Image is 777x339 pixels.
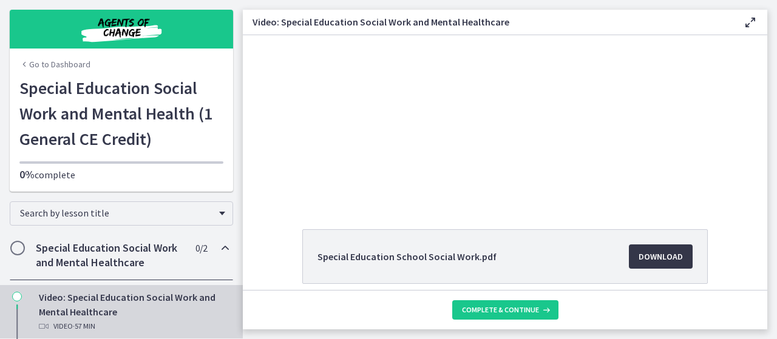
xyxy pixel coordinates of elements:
span: Complete & continue [462,305,539,315]
span: Search by lesson title [20,207,213,219]
button: Complete & continue [452,300,558,320]
div: Search by lesson title [10,201,233,226]
h3: Video: Special Education Social Work and Mental Healthcare [253,15,724,29]
div: Video [39,319,228,334]
a: Download [629,244,693,269]
img: Agents of Change [49,15,194,44]
a: Go to Dashboard [19,58,90,70]
h1: Special Education Social Work and Mental Health (1 General CE Credit) [19,75,223,152]
span: · 57 min [73,319,95,334]
h2: Special Education Social Work and Mental Healthcare [36,241,184,270]
span: Download [639,249,683,264]
span: Special Education School Social Work.pdf [317,249,497,264]
div: Video: Special Education Social Work and Mental Healthcare [39,290,228,334]
span: 0% [19,167,35,181]
span: 0 / 2 [195,241,207,255]
p: complete [19,167,223,182]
